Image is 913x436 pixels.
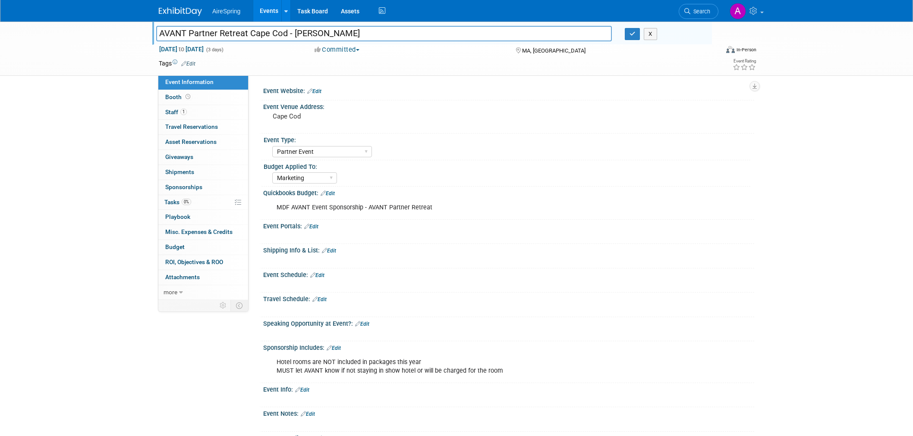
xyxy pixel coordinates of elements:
[158,150,248,165] a: Giveaways
[158,180,248,195] a: Sponsorships
[158,225,248,240] a: Misc. Expenses & Credits
[158,285,248,300] a: more
[164,199,191,206] span: Tasks
[165,274,200,280] span: Attachments
[165,93,192,100] span: Booth
[159,59,195,68] td: Tags
[322,248,336,254] a: Edit
[263,268,754,280] div: Event Schedule:
[164,289,177,296] span: more
[165,78,214,85] span: Event Information
[158,270,248,285] a: Attachments
[273,112,458,120] pre: Cape Cod
[263,84,754,96] div: Event Website:
[158,195,248,210] a: Tasks0%
[165,138,217,145] span: Asset Reservations
[181,61,195,67] a: Edit
[263,244,754,255] div: Shipping Info & List:
[644,28,657,40] button: X
[733,59,756,63] div: Event Rating
[690,8,710,15] span: Search
[158,240,248,255] a: Budget
[159,7,202,16] img: ExhibitDay
[205,47,224,53] span: (3 days)
[264,134,750,144] div: Event Type:
[321,190,335,196] a: Edit
[263,187,754,198] div: Quickbooks Budget:
[216,300,231,311] td: Personalize Event Tab Strip
[165,184,202,190] span: Sponsorships
[158,75,248,90] a: Event Information
[180,109,187,115] span: 1
[310,272,324,278] a: Edit
[182,199,191,205] span: 0%
[184,93,192,100] span: Booth not reserved yet
[295,387,309,393] a: Edit
[304,224,318,230] a: Edit
[158,165,248,180] a: Shipments
[736,47,756,53] div: In-Person
[522,47,586,54] span: MA, [GEOGRAPHIC_DATA]
[165,109,187,115] span: Staff
[165,123,218,130] span: Travel Reservations
[165,153,193,160] span: Giveaways
[158,90,248,105] a: Booth
[263,100,754,111] div: Event Venue Address:
[730,3,746,19] img: Aila Ortiaga
[165,168,194,175] span: Shipments
[264,160,750,171] div: Budget Applied To:
[726,46,735,53] img: Format-Inperson.png
[165,258,223,265] span: ROI, Objectives & ROO
[263,293,754,304] div: Travel Schedule:
[165,213,190,220] span: Playbook
[231,300,249,311] td: Toggle Event Tabs
[263,341,754,352] div: Sponsorship Includes:
[667,45,756,58] div: Event Format
[263,407,754,418] div: Event Notes:
[158,210,248,224] a: Playbook
[312,45,363,54] button: Committed
[307,88,321,94] a: Edit
[177,46,186,53] span: to
[158,255,248,270] a: ROI, Objectives & ROO
[158,135,248,149] a: Asset Reservations
[263,317,754,328] div: Speaking Opportunity at Event?:
[212,8,240,15] span: AireSpring
[271,354,659,380] div: Hotel rooms are NOT included in packages this year MUST let AVANT know if not staying in show hot...
[263,220,754,231] div: Event Portals:
[165,228,233,235] span: Misc. Expenses & Credits
[271,199,659,216] div: MDF AVANT Event Sponsorship - AVANT Partner Retreat
[301,411,315,417] a: Edit
[165,243,185,250] span: Budget
[159,45,204,53] span: [DATE] [DATE]
[355,321,369,327] a: Edit
[327,345,341,351] a: Edit
[158,120,248,134] a: Travel Reservations
[158,105,248,120] a: Staff1
[679,4,718,19] a: Search
[263,383,754,394] div: Event Info:
[312,296,327,302] a: Edit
